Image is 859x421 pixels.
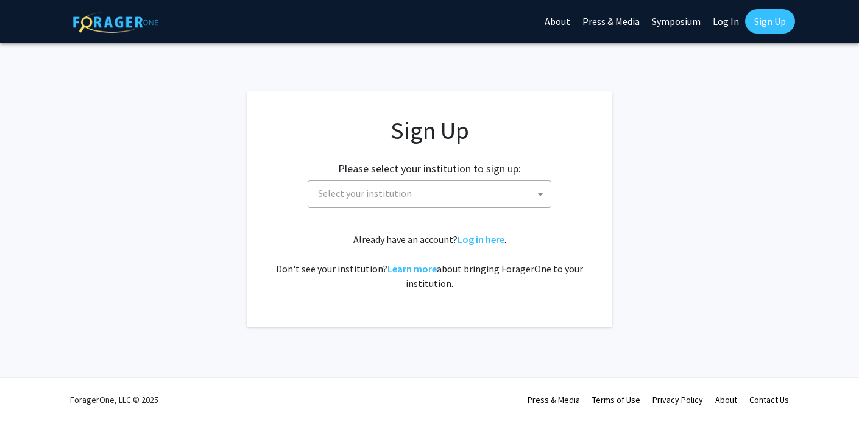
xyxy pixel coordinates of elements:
span: Select your institution [308,180,551,208]
a: Log in here [458,233,504,246]
span: Select your institution [313,181,551,206]
div: Already have an account? . Don't see your institution? about bringing ForagerOne to your institut... [271,232,588,291]
h2: Please select your institution to sign up: [338,162,521,175]
div: ForagerOne, LLC © 2025 [70,378,158,421]
h1: Sign Up [271,116,588,145]
a: Privacy Policy [652,394,703,405]
a: Terms of Use [592,394,640,405]
a: Learn more about bringing ForagerOne to your institution [387,263,437,275]
img: ForagerOne Logo [73,12,158,33]
a: Contact Us [749,394,789,405]
a: Press & Media [528,394,580,405]
a: About [715,394,737,405]
a: Sign Up [745,9,795,34]
span: Select your institution [318,187,412,199]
